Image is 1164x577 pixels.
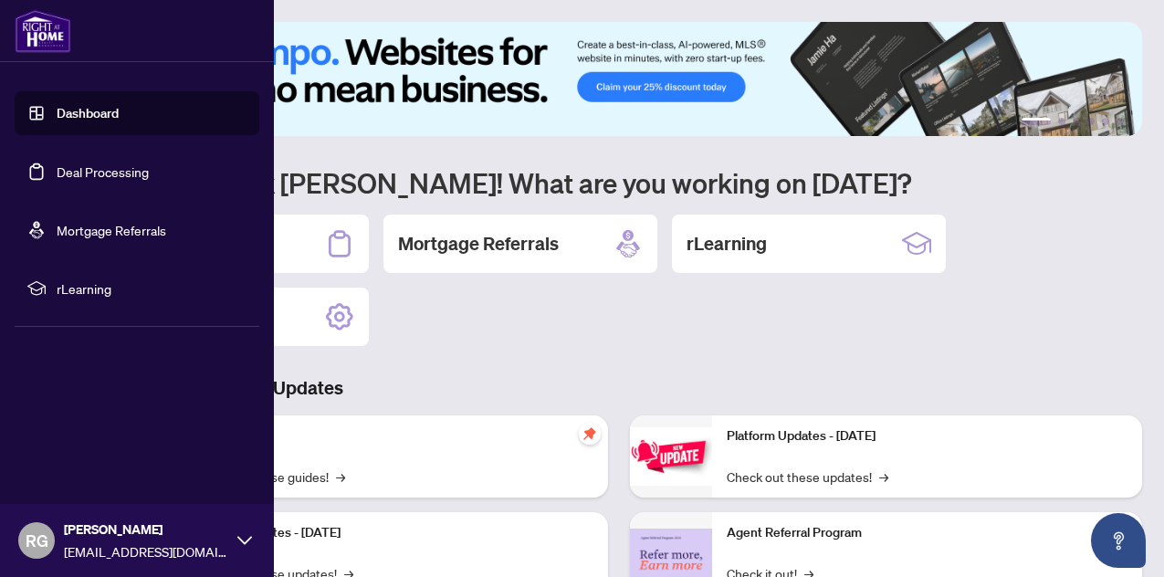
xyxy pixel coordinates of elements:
[26,528,48,553] span: RG
[1058,118,1065,125] button: 2
[1073,118,1080,125] button: 3
[64,519,228,540] span: [PERSON_NAME]
[336,467,345,487] span: →
[1102,118,1109,125] button: 5
[879,467,888,487] span: →
[1117,118,1124,125] button: 6
[57,163,149,180] a: Deal Processing
[630,427,712,485] img: Platform Updates - June 23, 2025
[727,426,1128,446] p: Platform Updates - [DATE]
[1022,118,1051,125] button: 1
[192,523,593,543] p: Platform Updates - [DATE]
[64,541,228,561] span: [EMAIL_ADDRESS][DOMAIN_NAME]
[57,278,246,299] span: rLearning
[95,22,1142,136] img: Slide 0
[57,222,166,238] a: Mortgage Referrals
[192,426,593,446] p: Self-Help
[95,165,1142,200] h1: Welcome back [PERSON_NAME]! What are you working on [DATE]?
[57,105,119,121] a: Dashboard
[727,467,888,487] a: Check out these updates!→
[687,231,767,257] h2: rLearning
[1091,513,1146,568] button: Open asap
[95,375,1142,401] h3: Brokerage & Industry Updates
[579,423,601,445] span: pushpin
[727,523,1128,543] p: Agent Referral Program
[398,231,559,257] h2: Mortgage Referrals
[1087,118,1095,125] button: 4
[15,9,71,53] img: logo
